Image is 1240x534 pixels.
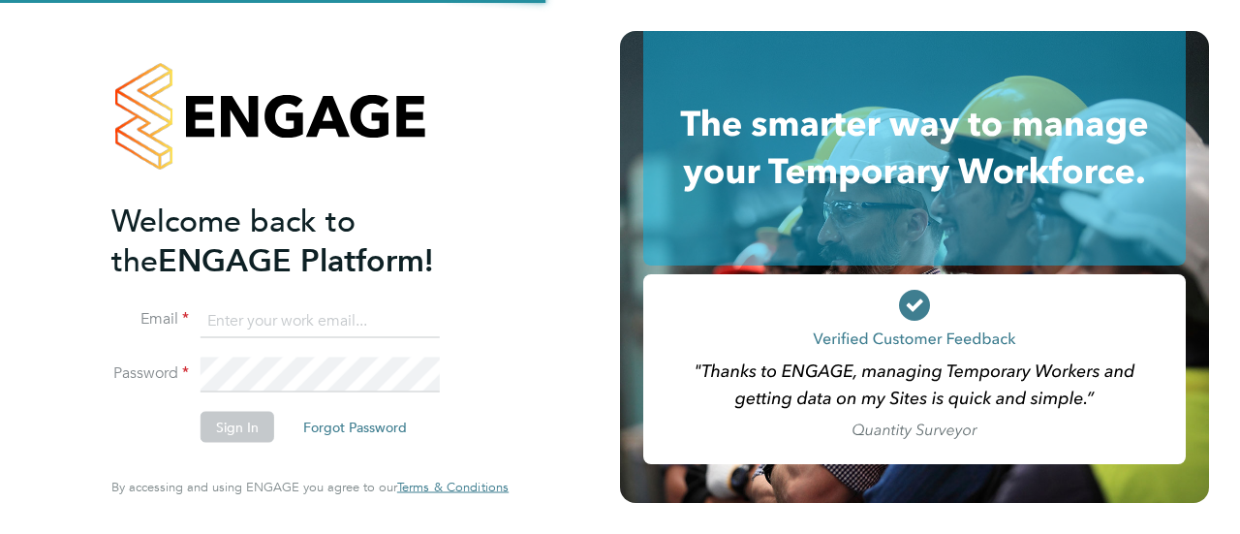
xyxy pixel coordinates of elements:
button: Sign In [201,412,274,443]
label: Password [111,363,189,384]
span: Terms & Conditions [397,479,509,495]
label: Email [111,309,189,330]
input: Enter your work email... [201,303,440,338]
a: Terms & Conditions [397,480,509,495]
span: By accessing and using ENGAGE you agree to our [111,479,509,495]
h2: ENGAGE Platform! [111,201,489,280]
button: Forgot Password [288,412,422,443]
span: Welcome back to the [111,202,356,279]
